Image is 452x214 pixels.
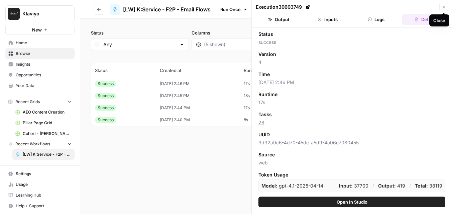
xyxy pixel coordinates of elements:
[16,192,72,198] span: Learning Hub
[433,17,445,24] div: Close
[12,128,75,139] a: Cohort - [PERSON_NAME] - Meta Description Generator Grid (1)
[402,14,448,25] button: Details
[156,78,240,90] td: [DATE] 2:46 PM
[12,118,75,128] a: Pillar Page Grid
[415,183,442,189] p: 38119
[123,5,211,13] span: [LW] K:Service - F2P - Email Flows
[22,10,63,17] span: Klaviyo
[261,183,277,189] strong: Model:
[353,14,400,25] button: Logs
[23,109,72,115] span: AEO Content Creation
[240,78,295,90] td: 17s
[258,120,264,125] a: 28
[305,14,351,25] button: Inputs
[409,183,411,189] p: /
[240,63,295,78] th: Runtime
[258,197,445,207] button: Open In Studio
[91,29,189,36] label: Status
[256,4,311,10] div: Execution 30603749
[192,29,290,36] label: Columns
[12,107,75,118] a: AEO Content Creation
[5,70,75,80] a: Opportunities
[258,131,270,138] span: UUID
[32,26,42,33] span: New
[256,14,302,25] button: Output
[12,149,75,160] a: [LW] K:Service - F2P - Email Flows
[258,99,445,106] span: 17s
[16,61,72,67] span: Insights
[5,139,75,149] button: Recent Workflows
[5,38,75,48] a: Home
[240,90,295,102] td: 18s
[204,41,277,48] input: (5 shown)
[23,151,72,157] span: [LW] K:Service - F2P - Email Flows
[258,159,445,166] span: web
[5,25,75,35] button: New
[5,5,75,22] button: Workspace: Klaviyo
[5,59,75,70] a: Insights
[95,105,116,111] div: Success
[16,182,72,188] span: Usage
[216,4,252,15] a: Run Once
[258,151,275,158] span: Source
[240,102,295,114] td: 17s
[16,40,72,46] span: Home
[258,71,270,78] span: Time
[103,41,177,48] input: Any
[258,79,445,86] span: [DATE] 2:46 PM
[258,139,445,146] span: 3d32a9c6-4d70-45dc-a5d9-4a06e7080455
[5,48,75,59] a: Browse
[378,183,405,189] p: 419
[156,90,240,102] td: [DATE] 2:45 PM
[261,183,323,189] p: gpt-4.1-2025-04-14
[5,168,75,179] a: Settings
[258,111,272,118] span: Tasks
[95,117,116,123] div: Success
[339,183,353,189] strong: Input:
[95,81,116,87] div: Success
[5,80,75,91] a: Your Data
[15,99,40,105] span: Recent Grids
[339,183,368,189] p: 37700
[258,51,276,58] span: Version
[372,183,374,189] p: /
[5,190,75,201] a: Learning Hub
[91,63,156,78] th: Status
[15,141,50,147] span: Recent Workflows
[110,4,211,15] a: [LW] K:Service - F2P - Email Flows
[23,120,72,126] span: Pillar Page Grid
[156,63,240,78] th: Created at
[16,203,72,209] span: Help + Support
[378,183,396,189] strong: Output:
[337,199,367,205] span: Open In Studio
[95,93,116,99] div: Success
[16,72,72,78] span: Opportunities
[258,31,273,38] span: Status
[16,51,72,57] span: Browse
[415,183,428,189] strong: Total:
[258,59,445,66] span: 4
[16,171,72,177] span: Settings
[23,131,72,137] span: Cohort - [PERSON_NAME] - Meta Description Generator Grid (1)
[5,201,75,211] button: Help + Support
[156,102,240,114] td: [DATE] 2:44 PM
[16,83,72,89] span: Your Data
[91,51,441,63] span: (4 records)
[258,91,277,98] span: Runtime
[156,114,240,126] td: [DATE] 2:40 PM
[258,171,445,178] span: Token Usage
[8,8,20,20] img: Klaviyo Logo
[5,179,75,190] a: Usage
[5,97,75,107] button: Recent Grids
[258,39,445,46] span: success
[240,114,295,126] td: 8s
